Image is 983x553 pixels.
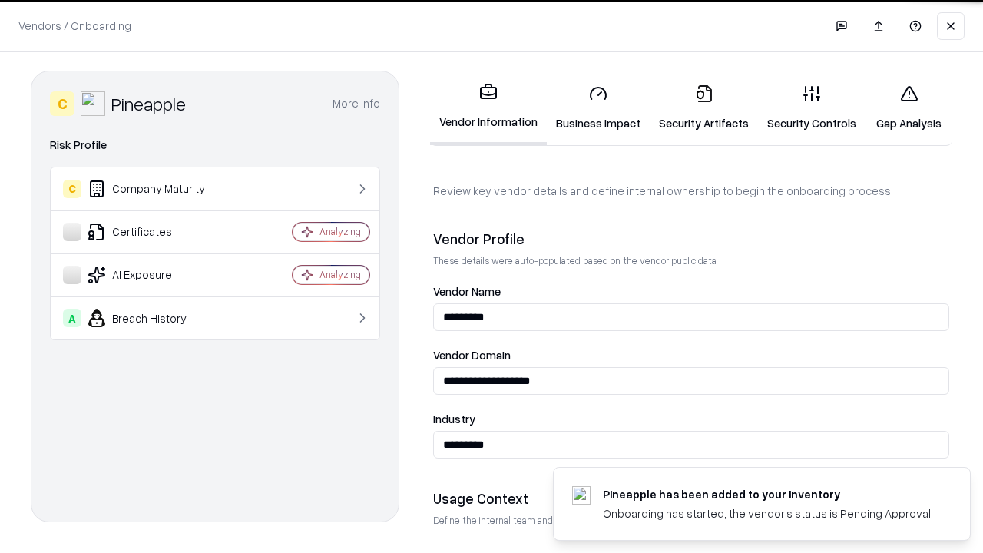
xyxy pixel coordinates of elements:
div: C [50,91,74,116]
div: Company Maturity [63,180,247,198]
a: Gap Analysis [866,72,952,144]
p: Review key vendor details and define internal ownership to begin the onboarding process. [433,183,949,199]
a: Vendor Information [430,71,547,145]
div: Breach History [63,309,247,327]
a: Security Controls [758,72,866,144]
label: Vendor Domain [433,349,949,361]
button: More info [333,90,380,118]
p: Vendors / Onboarding [18,18,131,34]
a: Security Artifacts [650,72,758,144]
div: Onboarding has started, the vendor's status is Pending Approval. [603,505,933,522]
div: Usage Context [433,489,949,508]
div: Pineapple [111,91,186,116]
div: Certificates [63,223,247,241]
p: Define the internal team and reason for using this vendor. This helps assess business relevance a... [433,514,949,527]
div: A [63,309,81,327]
p: These details were auto-populated based on the vendor public data [433,254,949,267]
div: Vendor Profile [433,230,949,248]
img: Pineapple [81,91,105,116]
div: Analyzing [319,225,361,238]
label: Vendor Name [433,286,949,297]
img: pineappleenergy.com [572,486,591,505]
label: Industry [433,413,949,425]
div: C [63,180,81,198]
div: AI Exposure [63,266,247,284]
div: Risk Profile [50,136,380,154]
div: Pineapple has been added to your inventory [603,486,933,502]
div: Analyzing [319,268,361,281]
a: Business Impact [547,72,650,144]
